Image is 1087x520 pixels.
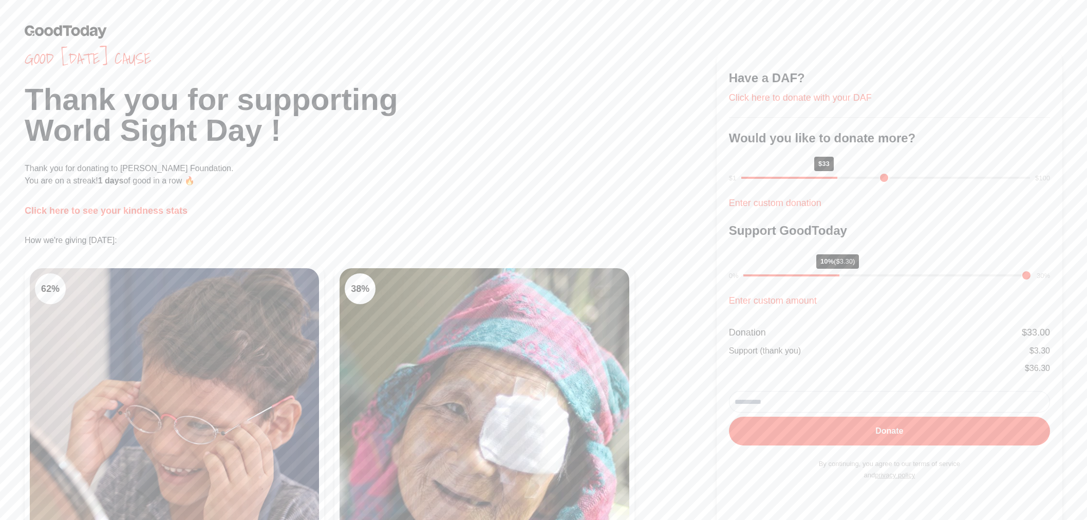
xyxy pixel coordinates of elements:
[729,173,736,183] div: $1
[1025,362,1050,375] div: $
[729,198,821,208] a: Enter custom donation
[729,417,1050,445] button: Donate
[35,273,66,304] div: 62 %
[25,234,717,247] p: How we're giving [DATE]:
[814,157,834,171] div: $33
[25,206,188,216] a: Click here to see your kindness stats
[25,84,717,146] h1: Thank you for supporting World Sight Day !
[729,271,739,281] div: 0%
[98,176,124,185] span: 1 days
[729,130,1050,146] h3: Would you like to donate more?
[729,222,1050,239] h3: Support GoodToday
[1027,327,1050,338] span: 33.00
[875,471,915,479] a: privacy policy
[834,257,855,265] span: ($3.30)
[729,295,817,306] a: Enter custom amount
[1034,346,1050,355] span: 3.30
[1035,173,1050,183] div: $100
[25,162,717,187] p: Thank you for donating to [PERSON_NAME] Foundation. You are on a streak! of good in a row 🔥
[1037,271,1050,281] div: 30%
[729,70,1050,86] h3: Have a DAF?
[25,25,107,39] img: GoodToday
[729,92,872,103] a: Click here to donate with your DAF
[345,273,376,304] div: 38 %
[1029,345,1050,357] div: $
[729,458,1050,481] p: By continuing, you agree to our terms of service and
[1029,364,1050,373] span: 36.30
[816,254,859,269] div: 10%
[1022,325,1050,340] div: $
[25,49,717,68] span: Good [DATE] cause
[729,325,766,340] div: Donation
[729,345,801,357] div: Support (thank you)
